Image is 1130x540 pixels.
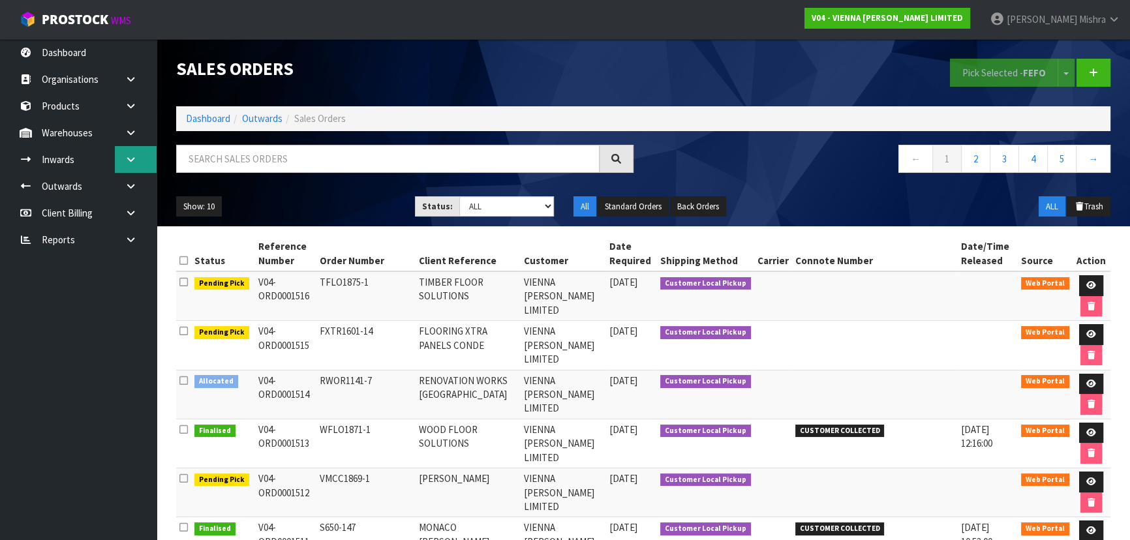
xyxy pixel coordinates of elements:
th: Connote Number [792,236,958,271]
span: [DATE] [609,423,637,436]
td: V04-ORD0001515 [255,321,316,370]
td: VMCC1869-1 [316,468,416,517]
a: → [1076,145,1110,173]
td: V04-ORD0001513 [255,419,316,468]
span: Web Portal [1021,473,1069,487]
td: [PERSON_NAME] [416,468,521,517]
span: Customer Local Pickup [660,277,751,290]
a: 3 [990,145,1019,173]
span: Finalised [194,425,236,438]
span: Pending Pick [194,326,249,339]
a: 2 [961,145,990,173]
a: V04 - VIENNA [PERSON_NAME] LIMITED [804,8,970,29]
span: Customer Local Pickup [660,375,751,388]
span: Web Portal [1021,425,1069,438]
td: VIENNA [PERSON_NAME] LIMITED [521,321,606,370]
span: Finalised [194,522,236,535]
h1: Sales Orders [176,59,634,78]
td: FXTR1601-14 [316,321,416,370]
span: Sales Orders [294,112,346,125]
td: V04-ORD0001512 [255,468,316,517]
span: [DATE] [609,325,637,337]
button: Show: 10 [176,196,222,217]
th: Client Reference [416,236,521,271]
th: Source [1018,236,1073,271]
nav: Page navigation [653,145,1110,177]
button: Standard Orders [598,196,669,217]
th: Reference Number [255,236,316,271]
button: All [573,196,596,217]
span: Pending Pick [194,473,249,487]
span: Customer Local Pickup [660,326,751,339]
a: Dashboard [186,112,230,125]
span: ProStock [42,11,108,28]
td: VIENNA [PERSON_NAME] LIMITED [521,271,606,321]
th: Carrier [754,236,792,271]
a: 1 [932,145,962,173]
td: V04-ORD0001514 [255,370,316,419]
button: Back Orders [670,196,726,217]
span: Customer Local Pickup [660,425,751,438]
strong: V04 - VIENNA [PERSON_NAME] LIMITED [812,12,963,23]
a: ← [898,145,933,173]
th: Date Required [606,236,657,271]
button: Pick Selected -FEFO [950,59,1058,87]
button: Trash [1067,196,1110,217]
span: [DATE] [609,374,637,387]
td: TFLO1875-1 [316,271,416,321]
a: 5 [1047,145,1077,173]
span: [DATE] 12:16:00 [961,423,992,449]
img: cube-alt.png [20,11,36,27]
span: [PERSON_NAME] [1007,13,1077,25]
td: VIENNA [PERSON_NAME] LIMITED [521,468,606,517]
th: Shipping Method [657,236,754,271]
span: Allocated [194,375,238,388]
span: Pending Pick [194,277,249,290]
span: [DATE] [609,472,637,485]
input: Search sales orders [176,145,600,173]
strong: Status: [422,201,453,212]
td: WOOD FLOOR SOLUTIONS [416,419,521,468]
strong: FEFO [1023,67,1046,79]
a: 4 [1018,145,1048,173]
button: ALL [1039,196,1065,217]
td: RWOR1141-7 [316,370,416,419]
span: [DATE] [609,521,637,533]
th: Status [191,236,255,271]
td: TIMBER FLOOR SOLUTIONS [416,271,521,321]
span: Mishra [1079,13,1106,25]
td: WFLO1871-1 [316,419,416,468]
td: FLOORING XTRA PANELS CONDE [416,321,521,370]
span: Customer Local Pickup [660,522,751,535]
span: Web Portal [1021,277,1069,290]
span: Web Portal [1021,522,1069,535]
a: Outwards [242,112,282,125]
span: Web Portal [1021,375,1069,388]
td: VIENNA [PERSON_NAME] LIMITED [521,419,606,468]
td: V04-ORD0001516 [255,271,316,321]
span: CUSTOMER COLLECTED [795,425,885,438]
td: VIENNA [PERSON_NAME] LIMITED [521,370,606,419]
th: Customer [521,236,606,271]
span: [DATE] [609,276,637,288]
th: Action [1073,236,1110,271]
th: Order Number [316,236,416,271]
span: Web Portal [1021,326,1069,339]
th: Date/Time Released [958,236,1018,271]
span: CUSTOMER COLLECTED [795,522,885,535]
td: RENOVATION WORKS [GEOGRAPHIC_DATA] [416,370,521,419]
small: WMS [111,14,131,27]
span: Customer Local Pickup [660,473,751,487]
